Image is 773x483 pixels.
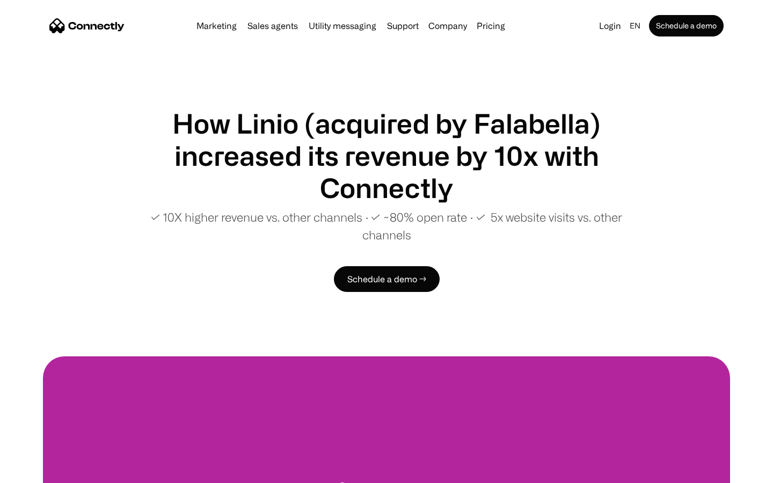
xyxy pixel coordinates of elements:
[192,21,241,30] a: Marketing
[304,21,381,30] a: Utility messaging
[129,107,644,204] h1: How Linio (acquired by Falabella) increased its revenue by 10x with Connectly
[21,464,64,479] ul: Language list
[428,18,467,33] div: Company
[472,21,509,30] a: Pricing
[334,266,440,292] a: Schedule a demo →
[11,463,64,479] aside: Language selected: English
[630,18,640,33] div: en
[649,15,724,36] a: Schedule a demo
[383,21,423,30] a: Support
[243,21,302,30] a: Sales agents
[129,208,644,244] p: ✓ 10X higher revenue vs. other channels ∙ ✓ ~80% open rate ∙ ✓ 5x website visits vs. other channels
[595,18,625,33] a: Login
